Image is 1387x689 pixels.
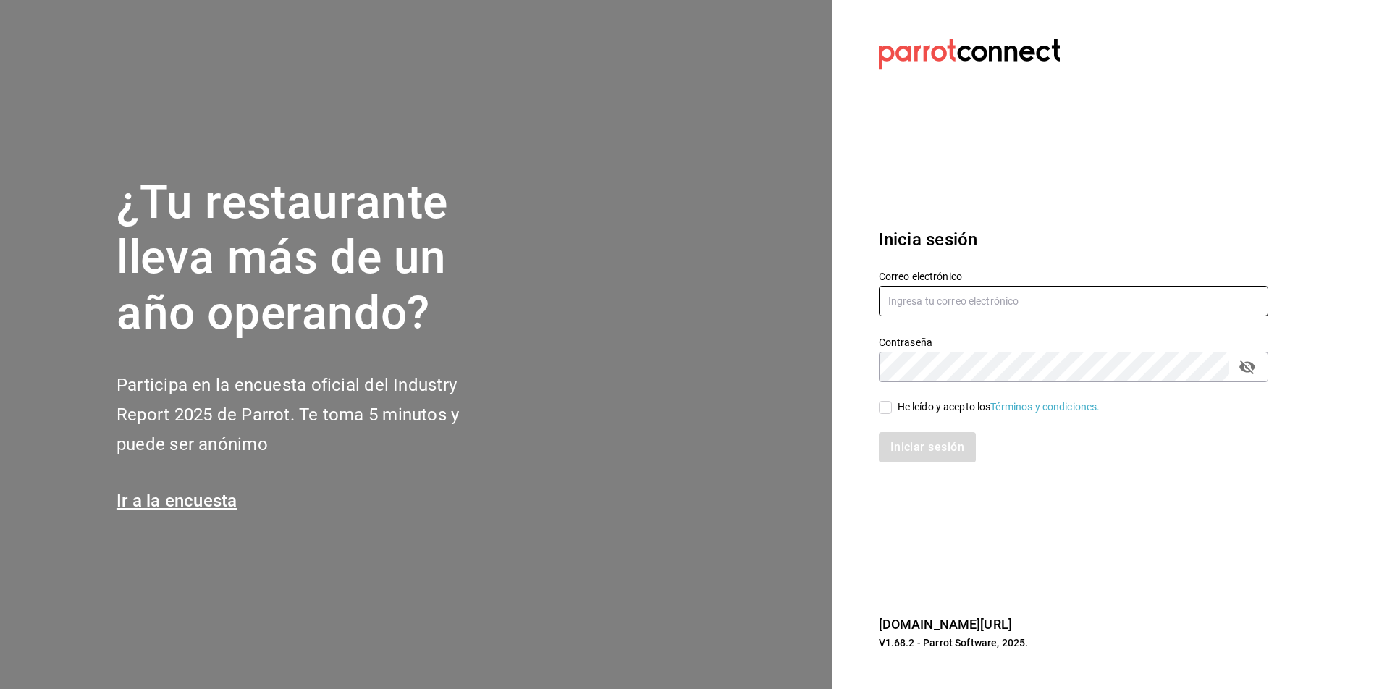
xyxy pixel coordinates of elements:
[117,175,507,342] h1: ¿Tu restaurante lleva más de un año operando?
[117,371,507,459] h2: Participa en la encuesta oficial del Industry Report 2025 de Parrot. Te toma 5 minutos y puede se...
[879,286,1268,316] input: Ingresa tu correo electrónico
[879,271,1268,281] label: Correo electrónico
[879,337,1268,347] label: Contraseña
[879,227,1268,253] h3: Inicia sesión
[879,617,1012,632] a: [DOMAIN_NAME][URL]
[879,635,1268,650] p: V1.68.2 - Parrot Software, 2025.
[1235,355,1260,379] button: passwordField
[898,400,1100,415] div: He leído y acepto los
[990,401,1100,413] a: Términos y condiciones.
[117,491,237,511] a: Ir a la encuesta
